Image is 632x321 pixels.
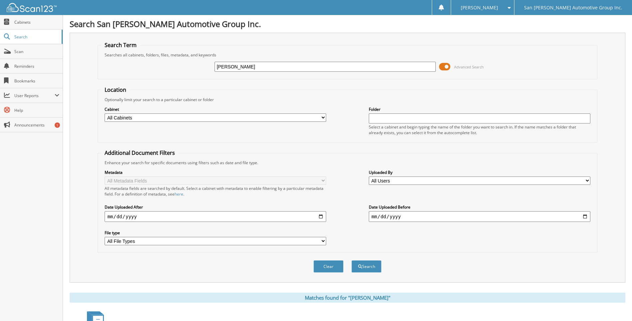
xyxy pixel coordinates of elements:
[105,106,326,112] label: Cabinet
[524,6,622,10] span: San [PERSON_NAME] Automotive Group Inc.
[70,18,625,29] h1: Search San [PERSON_NAME] Automotive Group Inc.
[461,6,498,10] span: [PERSON_NAME]
[101,97,593,102] div: Optionally limit your search to a particular cabinet or folder
[101,52,593,58] div: Searches all cabinets, folders, files, metadata, and keywords
[369,170,590,175] label: Uploaded By
[105,230,326,236] label: File type
[101,160,593,166] div: Enhance your search for specific documents using filters such as date and file type.
[14,122,59,128] span: Announcements
[175,191,183,197] a: here
[105,204,326,210] label: Date Uploaded After
[369,211,590,222] input: end
[14,63,59,69] span: Reminders
[70,293,625,303] div: Matches found for "[PERSON_NAME]"
[369,106,590,112] label: Folder
[105,211,326,222] input: start
[101,86,130,93] legend: Location
[105,186,326,197] div: All metadata fields are searched by default. Select a cabinet with metadata to enable filtering b...
[101,149,178,156] legend: Additional Document Filters
[14,49,59,54] span: Scan
[369,124,590,135] div: Select a cabinet and begin typing the name of the folder you want to search in. If the name match...
[14,78,59,84] span: Bookmarks
[14,107,59,113] span: Help
[351,260,381,273] button: Search
[14,93,55,98] span: User Reports
[369,204,590,210] label: Date Uploaded Before
[101,41,140,49] legend: Search Term
[55,122,60,128] div: 1
[14,19,59,25] span: Cabinets
[14,34,58,40] span: Search
[105,170,326,175] label: Metadata
[7,3,57,12] img: scan123-logo-white.svg
[454,64,484,69] span: Advanced Search
[314,260,343,273] button: Clear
